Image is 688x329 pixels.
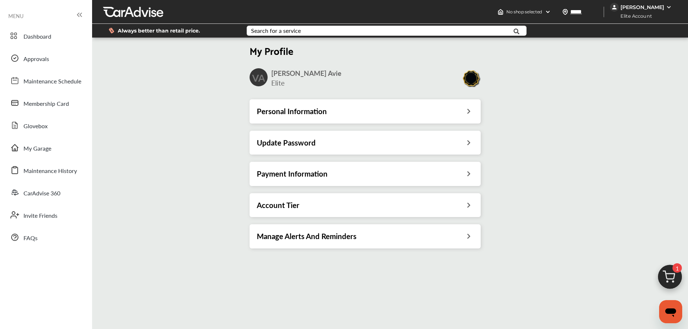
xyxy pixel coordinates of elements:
[271,78,285,88] span: Elite
[7,26,85,45] a: Dashboard
[7,138,85,157] a: My Garage
[498,9,503,15] img: header-home-logo.8d720a4f.svg
[7,228,85,247] a: FAQs
[7,49,85,68] a: Approvals
[23,77,81,86] span: Maintenance Schedule
[257,200,299,210] h3: Account Tier
[620,4,664,10] div: [PERSON_NAME]
[610,3,619,12] img: jVpblrzwTbfkPYzPPzSLxeg0AAAAASUVORK5CYII=
[506,9,542,15] span: No shop selected
[118,28,200,33] span: Always better than retail price.
[603,7,604,17] img: header-divider.bc55588e.svg
[257,231,356,241] h3: Manage Alerts And Reminders
[562,9,568,15] img: location_vector.a44bc228.svg
[653,261,687,296] img: cart_icon.3d0951e8.svg
[23,166,77,176] span: Maintenance History
[251,28,301,34] div: Search for a service
[7,71,85,90] a: Maintenance Schedule
[7,183,85,202] a: CarAdvise 360
[252,71,265,84] h2: VA
[23,144,51,153] span: My Garage
[23,55,49,64] span: Approvals
[109,27,114,34] img: dollor_label_vector.a70140d1.svg
[271,68,341,78] span: [PERSON_NAME] Avie
[7,94,85,112] a: Membership Card
[23,99,69,109] span: Membership Card
[8,13,23,19] span: MENU
[462,69,481,87] img: Elitebadge.d198fa44.svg
[23,189,60,198] span: CarAdvise 360
[23,32,51,42] span: Dashboard
[7,205,85,224] a: Invite Friends
[23,234,38,243] span: FAQs
[545,9,551,15] img: header-down-arrow.9dd2ce7d.svg
[257,169,328,178] h3: Payment Information
[7,161,85,179] a: Maintenance History
[611,12,657,20] span: Elite Account
[666,4,672,10] img: WGsFRI8htEPBVLJbROoPRyZpYNWhNONpIPPETTm6eUC0GeLEiAAAAAElFTkSuQmCC
[23,211,57,221] span: Invite Friends
[7,116,85,135] a: Glovebox
[672,263,682,273] span: 1
[257,107,327,116] h3: Personal Information
[257,138,316,147] h3: Update Password
[23,122,48,131] span: Glovebox
[659,300,682,323] iframe: Button to launch messaging window
[250,44,481,57] h2: My Profile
